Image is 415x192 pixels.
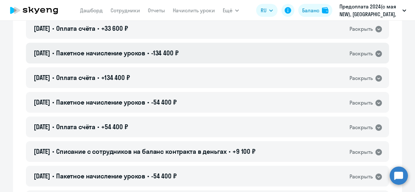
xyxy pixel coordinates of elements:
span: • [147,172,149,180]
span: +33 600 ₽ [101,24,128,32]
span: [DATE] [34,172,50,180]
span: [DATE] [34,24,50,32]
span: • [52,24,54,32]
button: Балансbalance [298,4,332,17]
div: Раскрыть [350,148,373,156]
span: Пакетное начисление уроков [56,49,145,57]
span: • [229,147,231,155]
span: • [52,73,54,82]
span: [DATE] [34,73,50,82]
span: [DATE] [34,123,50,131]
div: Раскрыть [350,25,373,33]
span: Пакетное начисление уроков [56,172,145,180]
span: +9 100 ₽ [232,147,255,155]
div: Баланс [302,6,319,14]
span: • [52,98,54,106]
span: Оплата счёта [56,73,95,82]
span: Оплата счёта [56,123,95,131]
span: -54 400 ₽ [151,172,177,180]
img: balance [322,7,328,14]
div: Раскрыть [350,50,373,58]
span: [DATE] [34,147,50,155]
span: • [52,49,54,57]
span: • [97,123,99,131]
span: Пакетное начисление уроков [56,98,145,106]
span: • [147,98,149,106]
span: • [97,24,99,32]
button: RU [256,4,278,17]
span: Списание с сотрудников на баланс контракта в деньгах [56,147,227,155]
a: Начислить уроки [173,7,215,14]
span: • [97,73,99,82]
span: • [147,49,149,57]
div: Раскрыть [350,173,373,181]
p: Предоплата 2024(с мая NEW), [GEOGRAPHIC_DATA], ООО [339,3,400,18]
a: Сотрудники [111,7,140,14]
span: [DATE] [34,98,50,106]
span: [DATE] [34,49,50,57]
span: +134 400 ₽ [101,73,130,82]
span: +54 400 ₽ [101,123,128,131]
a: Отчеты [148,7,165,14]
span: • [52,123,54,131]
span: • [52,147,54,155]
span: Оплата счёта [56,24,95,32]
div: Раскрыть [350,123,373,131]
button: Предоплата 2024(с мая NEW), [GEOGRAPHIC_DATA], ООО [336,3,409,18]
a: Дашборд [80,7,103,14]
span: RU [261,6,267,14]
div: Раскрыть [350,99,373,107]
button: Ещё [223,4,239,17]
span: -134 400 ₽ [151,49,179,57]
div: Раскрыть [350,74,373,82]
span: -54 400 ₽ [151,98,177,106]
span: • [52,172,54,180]
span: Ещё [223,6,232,14]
